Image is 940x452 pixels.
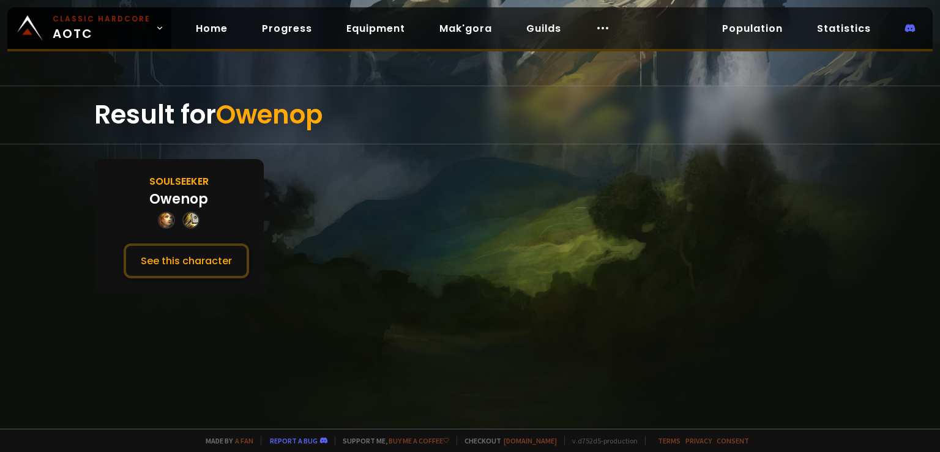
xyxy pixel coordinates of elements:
[53,13,151,43] span: AOTC
[337,16,415,41] a: Equipment
[430,16,502,41] a: Mak'gora
[685,436,712,445] a: Privacy
[124,243,249,278] button: See this character
[504,436,557,445] a: [DOMAIN_NAME]
[94,86,846,144] div: Result for
[216,97,323,133] span: Owenop
[53,13,151,24] small: Classic Hardcore
[335,436,449,445] span: Support me,
[807,16,881,41] a: Statistics
[186,16,237,41] a: Home
[270,436,318,445] a: Report a bug
[658,436,681,445] a: Terms
[389,436,449,445] a: Buy me a coffee
[712,16,793,41] a: Population
[235,436,253,445] a: a fan
[252,16,322,41] a: Progress
[7,7,171,49] a: Classic HardcoreAOTC
[149,174,209,189] div: Soulseeker
[564,436,638,445] span: v. d752d5 - production
[149,189,208,209] div: Owenop
[198,436,253,445] span: Made by
[457,436,557,445] span: Checkout
[517,16,571,41] a: Guilds
[717,436,749,445] a: Consent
